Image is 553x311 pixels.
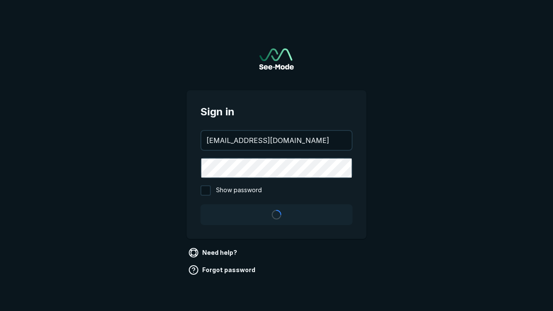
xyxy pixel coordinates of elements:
span: Show password [216,185,262,196]
img: See-Mode Logo [259,48,294,70]
a: Go to sign in [259,48,294,70]
a: Need help? [187,246,241,260]
input: your@email.com [201,131,352,150]
a: Forgot password [187,263,259,277]
span: Sign in [200,104,353,120]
